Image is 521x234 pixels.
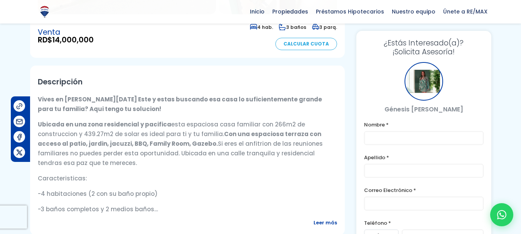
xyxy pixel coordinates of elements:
span: 4 hab. [250,24,273,30]
span: Únete a RE/MAX [439,6,491,17]
p: Génesis [PERSON_NAME] [364,104,484,114]
span: 3 parq. [312,24,337,30]
strong: Ubicada en una zona residencial y pacifica [38,120,171,128]
strong: Vives en [PERSON_NAME][DATE] Este y estas buscando esa casa lo suficientemente grande para tu fam... [38,95,322,113]
p: -3 baños completos y 2 medios baños [38,204,337,214]
h2: Descripción [38,73,337,91]
span: Inicio [246,6,268,17]
img: Compartir [15,102,24,110]
label: Teléfono * [364,218,484,228]
img: Logo de REMAX [38,5,51,19]
h3: ¡Solicita Asesoría! [364,39,484,56]
img: Compartir [15,133,24,141]
span: Venta [38,29,94,36]
span: Nuestro equipo [388,6,439,17]
div: Génesis Villegas [405,62,443,101]
label: Nombre * [364,120,484,130]
label: Correo Electrónico * [364,185,484,195]
a: Calcular Cuota [275,38,337,50]
p: Caracteristicas: [38,173,337,183]
span: Leer más [314,218,337,227]
span: ¿Estás Interesado(a)? [364,39,484,47]
span: Préstamos Hipotecarios [312,6,388,17]
span: 14,000,000 [52,35,94,45]
p: -4 habitaciones (2 con su baño propio) [38,189,337,199]
span: Propiedades [268,6,312,17]
label: Apellido * [364,153,484,162]
img: Compartir [15,148,24,157]
img: Compartir [15,118,24,126]
span: RD$ [38,36,94,44]
span: 3 baños [279,24,306,30]
p: esta espaciosa casa familiar con 266m2 de construccion y 439.27m2 de solar es ideal para ti y tu ... [38,120,337,168]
